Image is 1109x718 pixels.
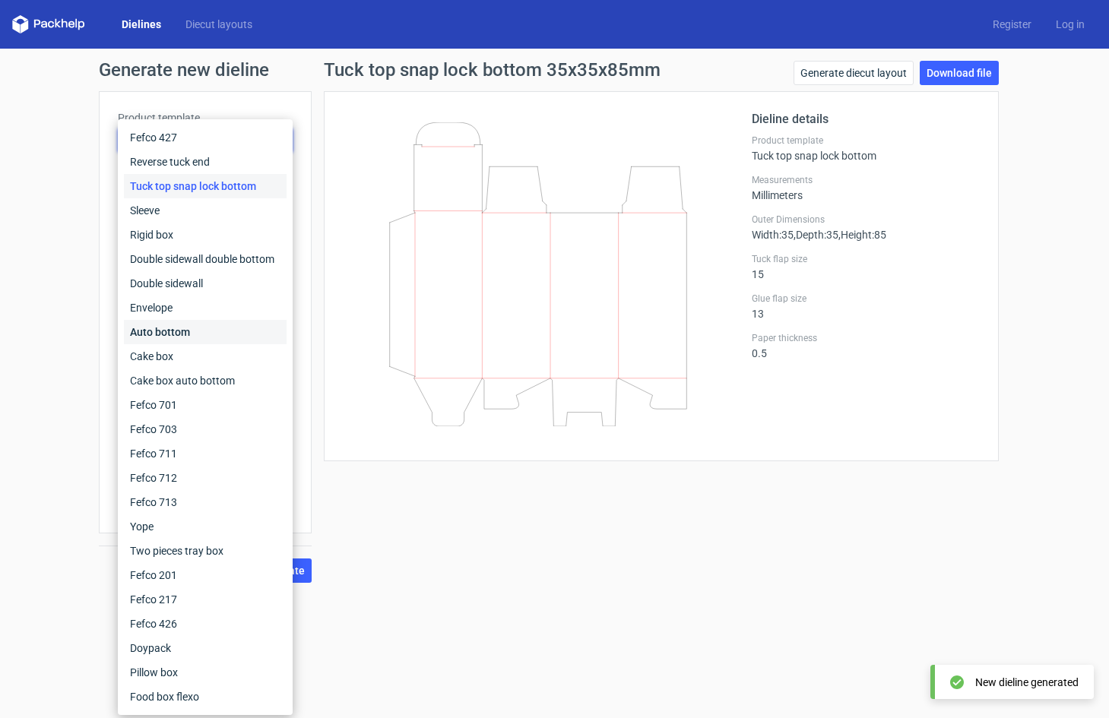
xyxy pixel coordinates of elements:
[124,150,287,174] div: Reverse tuck end
[752,293,980,320] div: 13
[324,61,661,79] h1: Tuck top snap lock bottom 35x35x85mm
[99,61,1011,79] h1: Generate new dieline
[975,675,1079,690] div: New dieline generated
[124,563,287,587] div: Fefco 201
[752,110,980,128] h2: Dieline details
[752,332,980,344] label: Paper thickness
[752,174,980,186] label: Measurements
[124,466,287,490] div: Fefco 712
[124,247,287,271] div: Double sidewall double bottom
[124,368,287,393] div: Cake box auto bottom
[124,612,287,636] div: Fefco 426
[752,214,980,226] label: Outer Dimensions
[124,344,287,368] div: Cake box
[752,253,980,280] div: 15
[794,61,914,85] a: Generate diecut layout
[752,293,980,305] label: Glue flap size
[838,229,886,241] span: , Height : 85
[794,229,838,241] span: , Depth : 35
[124,174,287,198] div: Tuck top snap lock bottom
[752,253,980,265] label: Tuck flap size
[124,660,287,685] div: Pillow box
[920,61,999,85] a: Download file
[124,296,287,320] div: Envelope
[124,539,287,563] div: Two pieces tray box
[752,134,980,162] div: Tuck top snap lock bottom
[124,490,287,514] div: Fefco 713
[124,514,287,539] div: Yope
[124,417,287,441] div: Fefco 703
[124,223,287,247] div: Rigid box
[124,320,287,344] div: Auto bottom
[124,125,287,150] div: Fefco 427
[124,271,287,296] div: Double sidewall
[752,332,980,359] div: 0.5
[124,393,287,417] div: Fefco 701
[752,229,794,241] span: Width : 35
[981,17,1044,32] a: Register
[124,685,287,709] div: Food box flexo
[124,441,287,466] div: Fefco 711
[752,134,980,147] label: Product template
[124,636,287,660] div: Doypack
[124,198,287,223] div: Sleeve
[752,174,980,201] div: Millimeters
[109,17,173,32] a: Dielines
[118,110,293,125] label: Product template
[1044,17,1097,32] a: Log in
[124,587,287,612] div: Fefco 217
[173,17,265,32] a: Diecut layouts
